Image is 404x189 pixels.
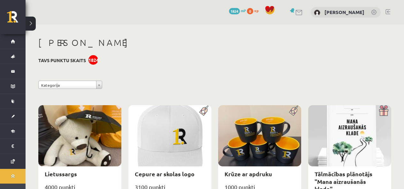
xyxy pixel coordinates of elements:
img: Populāra prece [197,105,211,116]
span: 0 [247,8,253,14]
a: Rīgas 1. Tālmācības vidusskola [7,11,26,27]
h3: Tavs punktu skaits [38,58,86,63]
span: Kategorija [41,81,94,89]
span: 1824 [229,8,240,14]
a: [PERSON_NAME] [324,9,364,15]
span: mP [241,8,246,13]
img: Dāvana ar pārsteigumu [377,105,391,116]
a: Cepure ar skolas logo [135,170,194,178]
a: 0 xp [247,8,262,13]
img: Daniela Fedukoviča [314,10,320,16]
a: Lietussargs [45,170,77,178]
h1: [PERSON_NAME] [38,37,391,48]
a: Krūze ar apdruku [225,170,272,178]
img: Populāra prece [287,105,301,116]
a: 1824 mP [229,8,246,13]
a: Kategorija [38,81,102,89]
span: xp [254,8,258,13]
div: 1824 [88,55,98,65]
